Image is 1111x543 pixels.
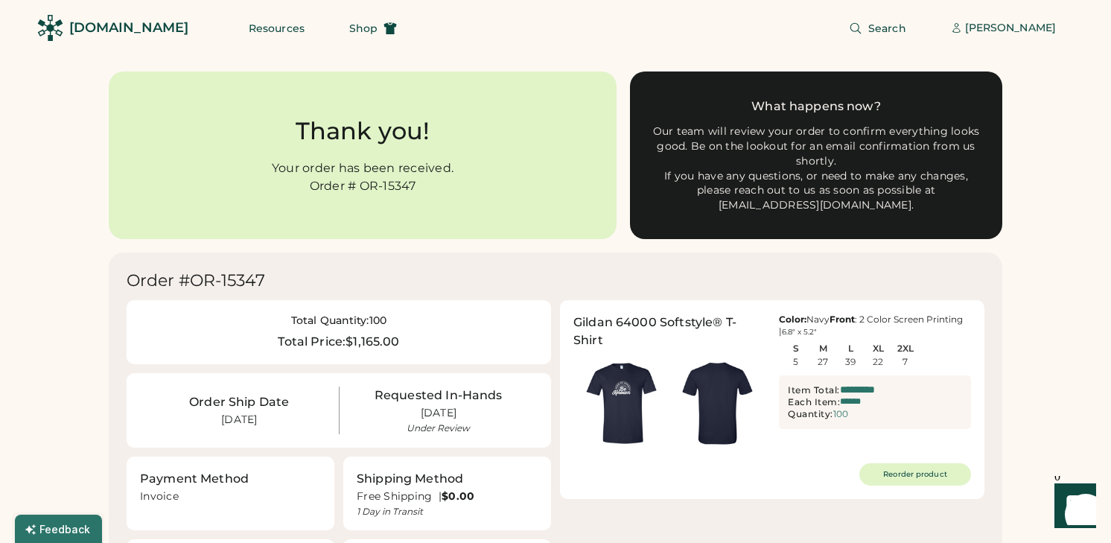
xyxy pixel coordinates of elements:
[127,159,599,177] div: Your order has been received.
[837,343,865,354] div: L
[965,21,1056,36] div: [PERSON_NAME]
[127,177,599,195] div: Order # OR-15347
[375,387,503,404] div: Requested In-Hands
[127,116,599,146] div: Thank you!
[189,393,289,411] div: Order Ship Date
[830,314,855,325] strong: Front
[278,333,346,351] div: Total Price:
[37,15,63,41] img: Rendered Logo - Screens
[573,314,765,349] div: Gildan 64000 Softstyle® T-Shirt
[779,314,806,325] strong: Color:
[407,422,470,434] div: Under Review
[859,463,971,486] button: Reorder product
[140,489,321,508] div: Invoice
[788,384,840,396] div: Item Total:
[809,343,837,354] div: M
[779,314,971,337] div: Navy : 2 Color Screen Printing |
[349,23,378,34] span: Shop
[231,13,322,43] button: Resources
[331,13,415,43] button: Shop
[442,489,474,503] strong: $0.00
[291,314,369,328] div: Total Quantity:
[221,413,258,428] div: [DATE]
[357,470,463,488] div: Shipping Method
[648,98,984,115] div: What happens now?
[891,343,919,354] div: 2XL
[865,343,892,354] div: XL
[421,406,457,421] div: [DATE]
[793,357,798,367] div: 5
[818,357,828,367] div: 27
[845,357,856,367] div: 39
[833,409,848,419] div: 100
[357,506,538,518] div: 1 Day in Transit
[831,13,924,43] button: Search
[140,470,249,488] div: Payment Method
[868,23,906,34] span: Search
[127,270,265,291] div: Order #OR-15347
[357,489,538,504] div: Free Shipping |
[782,343,809,354] div: S
[1040,476,1104,540] iframe: Front Chat
[346,333,399,351] div: $1,165.00
[369,314,386,328] div: 100
[903,357,908,367] div: 7
[788,396,840,408] div: Each Item:
[873,357,883,367] div: 22
[782,327,817,337] font: 6.8" x 5.2"
[69,19,188,37] div: [DOMAIN_NAME]
[573,355,669,451] img: generate-image
[788,408,833,420] div: Quantity:
[669,355,765,451] img: generate-image
[648,124,984,213] div: Our team will review your order to confirm everything looks good. Be on the lookout for an email ...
